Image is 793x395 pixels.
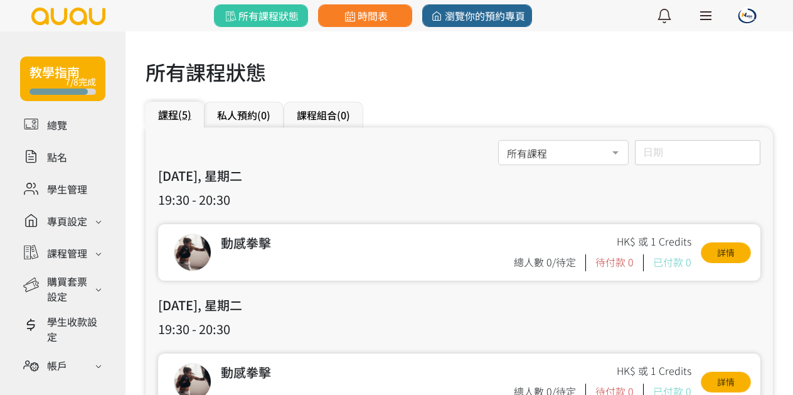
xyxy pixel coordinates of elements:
div: 課程管理 [47,246,87,261]
h3: [DATE], 星期二 [158,296,760,315]
div: 動感拳擊 [221,234,511,254]
span: 所有課程狀態 [223,8,299,23]
a: 時間表 [318,4,412,27]
div: 已付款 0 [653,254,691,271]
a: 課程組合(0) [297,107,350,122]
a: 所有課程狀態 [214,4,308,27]
a: 課程(5) [158,107,191,122]
span: 時間表 [342,8,388,23]
img: logo.svg [30,8,107,25]
h1: 所有課程狀態 [146,57,773,87]
a: 瀏覽你的預約專頁 [422,4,532,27]
span: 所有課程 [507,144,620,160]
h3: 19:30 - 20:30 [158,320,760,338]
h3: 19:30 - 20:30 [158,190,760,209]
a: 詳情 [701,242,751,263]
h3: [DATE], 星期二 [158,166,760,185]
div: 待付款 0 [595,254,644,271]
div: 購買套票設定 [47,274,92,304]
div: 動感拳擊 [221,363,511,384]
div: 專頁設定 [47,214,87,229]
span: 瀏覽你的預約專頁 [429,8,525,23]
a: 私人預約(0) [217,107,270,122]
span: (0) [257,107,270,122]
input: 日期 [635,140,760,165]
a: 詳情 [701,372,751,392]
div: HK$ 或 1 Credits [617,363,691,384]
span: (0) [337,107,350,122]
span: (5) [178,107,191,122]
div: HK$ 或 1 Credits [617,234,691,254]
div: 帳戶 [47,358,67,373]
div: 總人數 0/待定 [514,254,586,271]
